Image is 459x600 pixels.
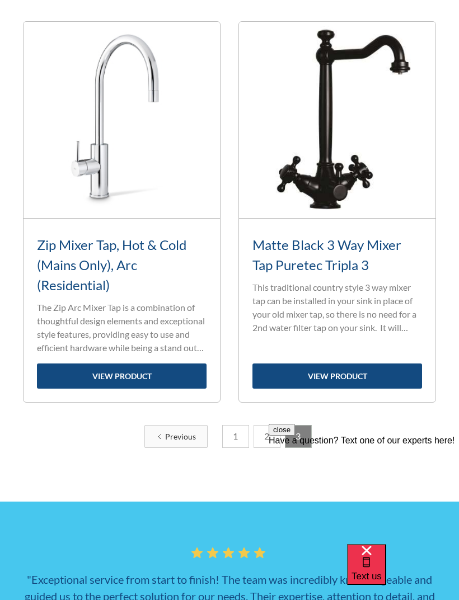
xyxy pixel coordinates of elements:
[252,281,422,334] p: This traditional country style 3 way mixer tap can be installed in your sink in place of your old...
[269,424,459,558] iframe: podium webchat widget prompt
[144,425,208,448] a: Previous Page
[222,425,249,448] a: 1
[252,363,422,389] a: view product
[252,235,422,275] h3: Matte Black 3 Way Mixer Tap Puretec Tripla 3
[254,425,280,448] a: 2
[37,301,207,355] p: The Zip Arc Mixer Tap is a combination of thoughtful design elements and exceptional style featur...
[37,235,207,295] h3: Zip Mixer Tap, Hot & Cold (Mains Only), Arc (Residential)
[347,544,459,600] iframe: podium webchat widget bubble
[23,425,436,448] div: List
[239,22,435,218] img: Matte Black 3 Way Mixer Tap Puretec Tripla 3
[37,363,207,389] a: view product
[165,431,196,442] div: Previous
[24,22,220,218] img: Zip Mixer Tap, Hot & Cold (Mains Only), Arc (Residential)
